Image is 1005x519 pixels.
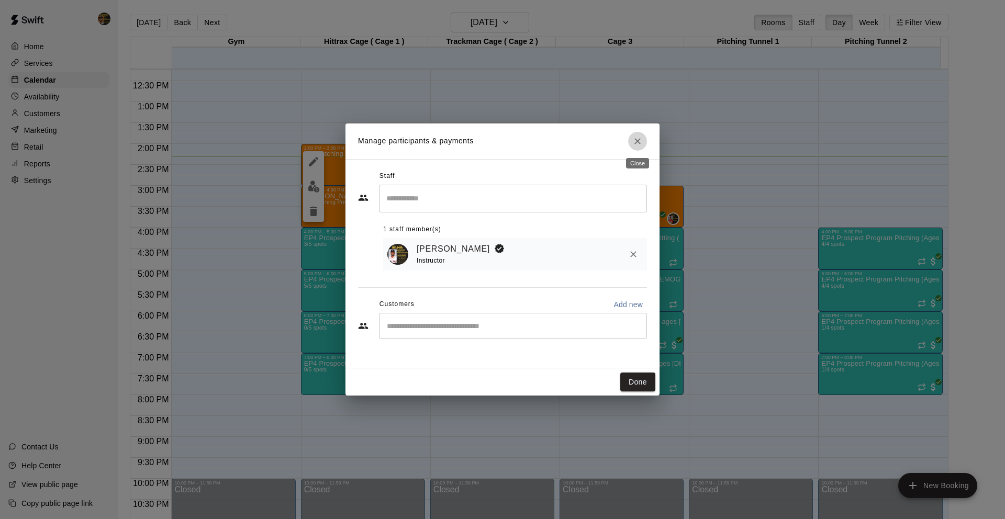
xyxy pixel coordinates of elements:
div: Start typing to search customers... [379,313,647,339]
button: Remove [624,245,643,264]
svg: Booking Owner [494,243,505,254]
div: Close [626,158,649,168]
img: Roldani Baldwin [387,244,408,265]
svg: Customers [358,321,368,331]
span: 1 staff member(s) [383,221,441,238]
button: Add new [609,296,647,313]
button: Close [628,132,647,151]
span: Customers [379,296,415,313]
svg: Staff [358,193,368,203]
span: Instructor [417,257,445,264]
a: [PERSON_NAME] [417,242,490,256]
button: Done [620,373,655,392]
div: Search staff [379,185,647,212]
p: Add new [613,299,643,310]
span: Staff [379,168,395,185]
p: Manage participants & payments [358,136,474,146]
